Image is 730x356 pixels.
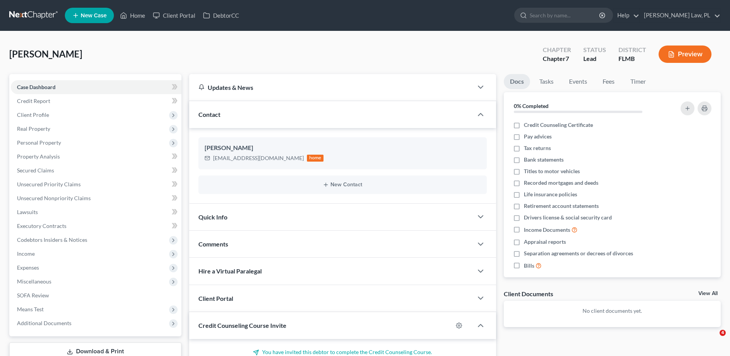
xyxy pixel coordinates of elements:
span: Income [17,250,35,257]
a: View All [698,291,718,296]
span: Personal Property [17,139,61,146]
span: Credit Report [17,98,50,104]
p: You have invited this debtor to complete the Credit Counseling Course. [198,348,487,356]
span: Client Profile [17,111,49,118]
a: Events [563,74,593,89]
a: Lawsuits [11,205,181,219]
a: Executory Contracts [11,219,181,233]
span: Retirement account statements [524,202,599,210]
div: Status [583,46,606,54]
span: Comments [198,240,228,248]
span: Drivers license & social security card [524,214,612,221]
span: Contact [198,111,220,118]
a: Secured Claims [11,164,181,177]
span: 7 [566,55,569,62]
a: Timer [624,74,652,89]
div: Client Documents [504,290,553,298]
span: Client Portal [198,295,233,302]
span: Unsecured Priority Claims [17,181,81,187]
span: Credit Counseling Course Invite [198,322,286,329]
a: Home [116,8,149,22]
span: Means Test [17,306,44,312]
a: Docs [504,74,530,89]
a: Credit Report [11,94,181,108]
span: Bills [524,262,534,270]
span: Separation agreements or decrees of divorces [524,250,633,257]
div: Chapter [543,46,571,54]
div: District [618,46,646,54]
a: Help [613,8,639,22]
span: Miscellaneous [17,278,51,285]
div: [EMAIL_ADDRESS][DOMAIN_NAME] [213,154,304,162]
span: Secured Claims [17,167,54,174]
span: Lawsuits [17,209,38,215]
span: Additional Documents [17,320,71,326]
strong: 0% Completed [514,103,549,109]
a: SOFA Review [11,289,181,302]
a: DebtorCC [199,8,243,22]
input: Search by name... [530,8,600,22]
span: SOFA Review [17,292,49,299]
span: Credit Counseling Certificate [524,121,593,129]
a: Tasks [533,74,560,89]
span: Property Analysis [17,153,60,160]
span: Pay advices [524,133,552,140]
span: Appraisal reports [524,238,566,246]
span: Quick Info [198,213,227,221]
span: Case Dashboard [17,84,56,90]
a: [PERSON_NAME] Law, PL [640,8,720,22]
span: Recorded mortgages and deeds [524,179,598,187]
span: New Case [81,13,107,19]
button: Preview [659,46,711,63]
span: Codebtors Insiders & Notices [17,236,87,243]
a: Case Dashboard [11,80,181,94]
div: [PERSON_NAME] [205,143,481,153]
div: FLMB [618,54,646,63]
span: [PERSON_NAME] [9,48,82,59]
a: Unsecured Priority Claims [11,177,181,191]
span: Bank statements [524,156,564,164]
div: Lead [583,54,606,63]
span: Income Documents [524,226,570,234]
span: Tax returns [524,144,551,152]
span: Real Property [17,125,50,132]
iframe: Intercom live chat [704,330,722,348]
span: Hire a Virtual Paralegal [198,267,262,275]
span: Unsecured Nonpriority Claims [17,195,91,201]
div: Chapter [543,54,571,63]
a: Unsecured Nonpriority Claims [11,191,181,205]
span: Life insurance policies [524,191,577,198]
span: Titles to motor vehicles [524,167,580,175]
p: No client documents yet. [510,307,715,315]
span: 4 [720,330,726,336]
a: Client Portal [149,8,199,22]
span: Executory Contracts [17,223,66,229]
span: Expenses [17,264,39,271]
a: Fees [596,74,621,89]
div: home [307,155,324,162]
button: New Contact [205,182,481,188]
div: Updates & News [198,83,464,91]
a: Property Analysis [11,150,181,164]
